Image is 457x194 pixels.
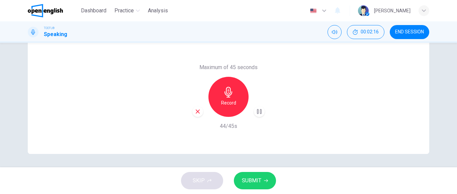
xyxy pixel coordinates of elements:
h6: 44/45s [220,122,237,130]
a: OpenEnglish logo [28,4,78,17]
span: TOEFL® [44,26,55,30]
button: Practice [112,5,143,17]
h1: Speaking [44,30,67,38]
span: Analysis [148,7,168,15]
h6: Maximum of 45 seconds [199,63,258,71]
div: Hide [347,25,384,39]
h6: Record [221,99,236,107]
span: Practice [114,7,134,15]
button: END SESSION [390,25,429,39]
span: END SESSION [395,29,424,35]
img: en [309,8,317,13]
img: OpenEnglish logo [28,4,63,17]
button: Analysis [145,5,171,17]
span: Dashboard [81,7,106,15]
div: [PERSON_NAME] [374,7,410,15]
span: SUBMIT [242,176,261,185]
button: SUBMIT [234,172,276,189]
button: 00:02:16 [347,25,384,39]
button: Record [208,77,249,117]
span: 00:02:16 [361,29,379,35]
button: Dashboard [78,5,109,17]
img: Profile picture [358,5,369,16]
div: Mute [328,25,342,39]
